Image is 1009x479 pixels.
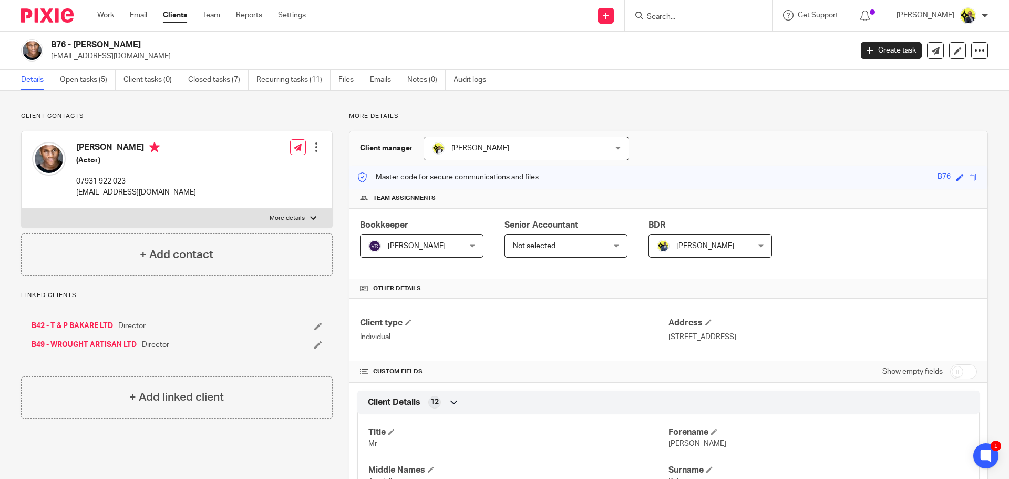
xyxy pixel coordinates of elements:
[882,366,943,377] label: Show empty fields
[256,70,331,90] a: Recurring tasks (11)
[129,389,224,405] h4: + Add linked client
[21,39,43,62] img: David%20Bakare%20(Tobi).jpg
[861,42,922,59] a: Create task
[960,7,976,24] img: Dan-Starbridge%20(1).jpg
[76,155,196,166] h5: (Actor)
[370,70,399,90] a: Emails
[360,332,668,342] p: Individual
[504,221,578,229] span: Senior Accountant
[938,171,951,184] div: B76
[407,70,446,90] a: Notes (0)
[368,427,668,438] h4: Title
[357,172,539,182] p: Master code for secure communications and files
[668,318,977,329] h4: Address
[188,70,249,90] a: Closed tasks (7)
[368,440,377,447] span: Mr
[668,332,977,342] p: [STREET_ADDRESS]
[897,10,954,21] p: [PERSON_NAME]
[798,12,838,19] span: Get Support
[76,176,196,187] p: 07931 922 023
[360,221,408,229] span: Bookkeeper
[76,187,196,198] p: [EMAIL_ADDRESS][DOMAIN_NAME]
[163,10,187,21] a: Clients
[360,368,668,376] h4: CUSTOM FIELDS
[32,321,113,331] a: B42 - T & P BAKARE LTD
[60,70,116,90] a: Open tasks (5)
[513,242,555,250] span: Not selected
[130,10,147,21] a: Email
[338,70,362,90] a: Files
[668,465,969,476] h4: Surname
[668,427,969,438] h4: Forename
[203,10,220,21] a: Team
[51,39,686,50] h2: B76 - [PERSON_NAME]
[360,143,413,154] h3: Client manager
[118,321,146,331] span: Director
[236,10,262,21] a: Reports
[646,13,740,22] input: Search
[368,240,381,252] img: svg%3E
[451,145,509,152] span: [PERSON_NAME]
[657,240,670,252] img: Dennis-Starbridge.jpg
[368,397,420,408] span: Client Details
[270,214,305,222] p: More details
[668,440,726,447] span: [PERSON_NAME]
[123,70,180,90] a: Client tasks (0)
[368,465,668,476] h4: Middle Names
[349,112,988,120] p: More details
[21,70,52,90] a: Details
[991,441,1001,451] div: 1
[142,340,169,350] span: Director
[51,51,845,62] p: [EMAIL_ADDRESS][DOMAIN_NAME]
[76,142,196,155] h4: [PERSON_NAME]
[149,142,160,152] i: Primary
[21,8,74,23] img: Pixie
[648,221,665,229] span: BDR
[388,242,446,250] span: [PERSON_NAME]
[140,247,213,263] h4: + Add contact
[97,10,114,21] a: Work
[32,340,137,350] a: B49 - WROUGHT ARTISAN LTD
[278,10,306,21] a: Settings
[373,194,436,202] span: Team assignments
[32,142,66,176] img: David%20Bakare%20(Tobi).jpg
[360,318,668,329] h4: Client type
[373,284,421,293] span: Other details
[430,397,439,407] span: 12
[21,291,333,300] p: Linked clients
[432,142,445,155] img: Carine-Starbridge.jpg
[676,242,734,250] span: [PERSON_NAME]
[454,70,494,90] a: Audit logs
[21,112,333,120] p: Client contacts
